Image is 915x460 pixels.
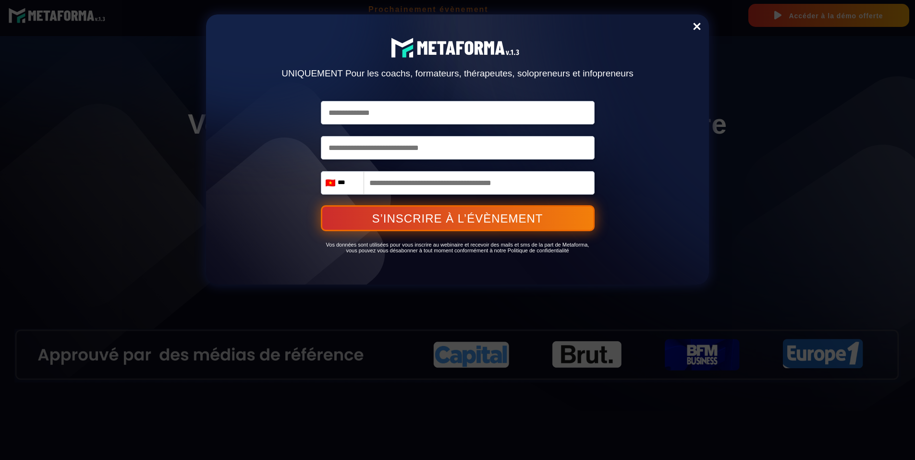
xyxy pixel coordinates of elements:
[390,34,525,62] img: 8fa9e2e868b1947d56ac74b6bb2c0e33_logo-meta-v1-2.fcd3b35b.svg
[267,63,649,84] h2: UNIQUEMENT Pour les coachs, formateurs, thérapeutes, solopreneurs et infopreneurs
[687,17,707,38] a: Close
[321,205,595,231] button: S’INSCRIRE À L’ÉVÈNEMENT
[326,179,335,186] img: vn
[321,237,595,258] h2: Vos données sont utilisées pour vous inscrire au webinaire et recevoir des mails et sms de la par...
